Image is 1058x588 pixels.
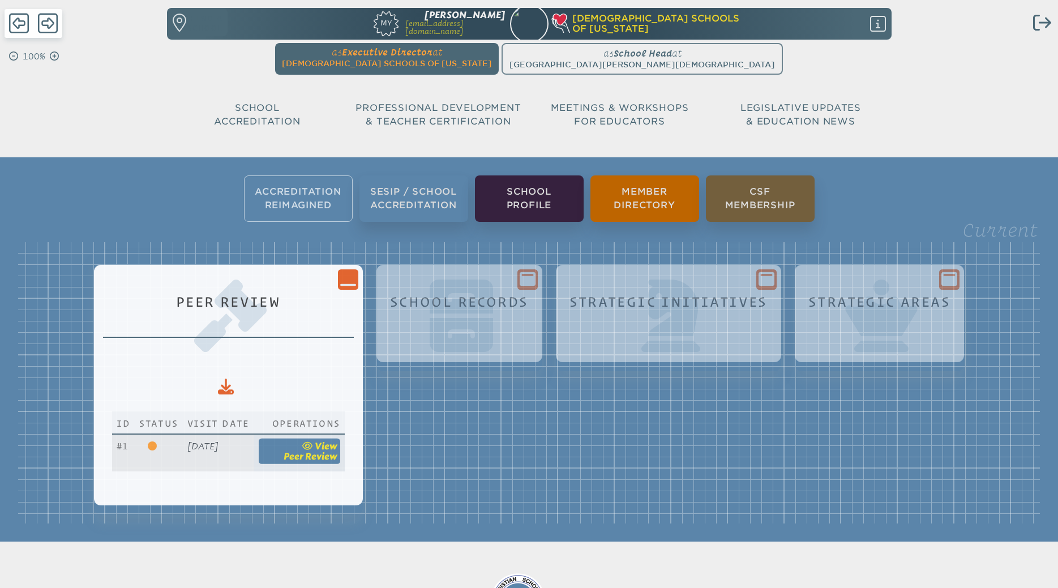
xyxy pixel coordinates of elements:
p: [EMAIL_ADDRESS][DOMAIN_NAME] [405,20,505,35]
p: 100% [20,50,48,63]
div: Christian Schools of Florida [553,14,890,35]
span: [PERSON_NAME] [425,10,505,20]
span: Professional Development & Teacher Certification [355,102,521,127]
span: Back [9,12,29,35]
span: Visit Date [187,418,250,429]
span: [DATE] [187,441,219,452]
span: as [332,47,342,57]
span: Peer Review [284,450,337,461]
div: Download to CSV [218,379,234,395]
li: CSF Membership [706,175,815,222]
a: [DEMOGRAPHIC_DATA] Schoolsof [US_STATE] [553,14,829,35]
span: at [432,47,442,57]
span: 1 [117,441,128,452]
a: My [320,8,399,36]
h1: School Records [390,294,529,310]
span: view [315,441,337,452]
span: Meetings & Workshops for Educators [551,102,689,127]
span: [DEMOGRAPHIC_DATA] Schools of [US_STATE] [282,59,492,68]
legend: Current [962,220,1038,241]
li: School Profile [475,175,584,222]
span: Operations [272,415,340,429]
span: Forward [38,12,58,35]
h1: Strategic Initiatives [569,294,768,310]
img: ab2f64bd-f266-4449-b109-de0db4cb3a06 [505,3,553,51]
a: view Peer Review [259,438,340,464]
a: asExecutive Directorat[DEMOGRAPHIC_DATA] Schools of [US_STATE] [277,43,496,70]
li: Member Directory [590,175,699,222]
span: School Accreditation [214,102,300,127]
span: Status [139,418,178,429]
h1: Peer Review [108,294,349,310]
li: SESIP / School Accreditation [359,175,468,222]
span: Id [117,418,130,429]
a: [PERSON_NAME][EMAIL_ADDRESS][DOMAIN_NAME] [405,11,505,36]
span: Legislative Updates & Education News [740,102,861,127]
span: Executive Director [342,47,432,57]
img: csf-heart-hand-light-thick-100.png [551,14,570,33]
h1: Strategic Areas [808,294,950,310]
h1: [DEMOGRAPHIC_DATA] Schools of [US_STATE] [553,14,829,35]
span: My [374,11,399,27]
p: Find a school [187,14,224,33]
